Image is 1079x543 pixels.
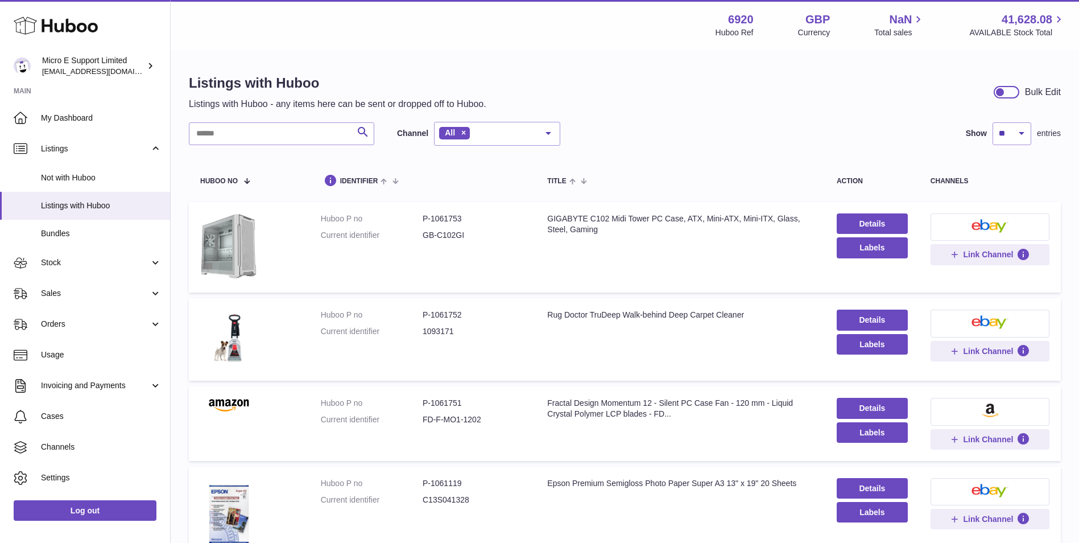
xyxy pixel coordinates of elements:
[837,310,908,330] a: Details
[423,326,524,337] dd: 1093171
[1037,128,1061,139] span: entries
[423,495,524,505] dd: C13S041328
[1025,86,1061,98] div: Bulk Edit
[423,414,524,425] dd: FD-F-MO1-1202
[321,310,423,320] dt: Huboo P no
[805,12,830,27] strong: GBP
[969,12,1065,38] a: 41,628.08 AVAILABLE Stock Total
[837,334,908,355] button: Labels
[837,478,908,499] a: Details
[321,213,423,224] dt: Huboo P no
[969,27,1065,38] span: AVAILABLE Stock Total
[547,478,814,489] div: Epson Premium Semigloss Photo Paper Super A3 13" x 19" 20 Sheets
[41,380,150,391] span: Invoicing and Payments
[931,509,1049,529] button: Link Channel
[837,237,908,258] button: Labels
[41,472,162,483] span: Settings
[966,128,987,139] label: Show
[547,398,814,419] div: Fractal Design Momentum 12 - Silent PC Case Fan - 120 mm - Liquid Crystal Polymer LCP blades - FD...
[874,12,925,38] a: NaN Total sales
[41,172,162,183] span: Not with Huboo
[200,213,257,278] img: GIGABYTE C102 Midi Tower PC Case, ATX, Mini-ATX, Mini-ITX, Glass, Steel, Gaming
[200,178,238,185] span: Huboo no
[963,249,1013,260] span: Link Channel
[547,310,814,320] div: Rug Doctor TruDeep Walk-behind Deep Carpet Cleaner
[931,429,1049,450] button: Link Channel
[423,398,524,409] dd: P-1061751
[837,178,908,185] div: action
[982,404,998,417] img: amazon-small.png
[971,219,1009,233] img: ebay-small.png
[445,128,455,137] span: All
[716,27,754,38] div: Huboo Ref
[41,200,162,211] span: Listings with Huboo
[728,12,754,27] strong: 6920
[1002,12,1052,27] span: 41,628.08
[42,67,167,76] span: [EMAIL_ADDRESS][DOMAIN_NAME]
[874,27,925,38] span: Total sales
[397,128,428,139] label: Channel
[837,422,908,443] button: Labels
[931,341,1049,361] button: Link Channel
[963,434,1013,445] span: Link Channel
[423,230,524,241] dd: GB-C102GI
[41,319,150,330] span: Orders
[41,349,162,360] span: Usage
[837,398,908,418] a: Details
[971,484,1009,497] img: ebay-small.png
[41,288,150,299] span: Sales
[41,411,162,422] span: Cases
[837,213,908,234] a: Details
[14,57,31,75] img: internalAdmin-6920@internal.huboo.com
[41,442,162,452] span: Channels
[321,478,423,489] dt: Huboo P no
[14,500,156,521] a: Log out
[189,74,486,92] h1: Listings with Huboo
[41,143,150,154] span: Listings
[798,27,830,38] div: Currency
[423,478,524,489] dd: P-1061119
[423,310,524,320] dd: P-1061752
[931,244,1049,265] button: Link Channel
[321,230,423,241] dt: Current identifier
[189,98,486,110] p: Listings with Huboo - any items here can be sent or dropped off to Huboo.
[321,495,423,505] dt: Current identifier
[963,514,1013,524] span: Link Channel
[547,213,814,235] div: GIGABYTE C102 Midi Tower PC Case, ATX, Mini-ATX, Mini-ITX, Glass, Steel, Gaming
[200,398,257,412] img: Fractal Design Momentum 12 - Silent PC Case Fan - 120 mm - Liquid Crystal Polymer LCP blades - FD...
[321,414,423,425] dt: Current identifier
[42,55,144,77] div: Micro E Support Limited
[963,346,1013,356] span: Link Channel
[321,398,423,409] dt: Huboo P no
[889,12,912,27] span: NaN
[547,178,566,185] span: title
[423,213,524,224] dd: P-1061753
[200,310,257,367] img: Rug Doctor TruDeep Walk-behind Deep Carpet Cleaner
[321,326,423,337] dt: Current identifier
[971,315,1009,329] img: ebay-small.png
[837,502,908,523] button: Labels
[41,257,150,268] span: Stock
[931,178,1049,185] div: channels
[340,178,378,185] span: identifier
[41,113,162,124] span: My Dashboard
[41,228,162,239] span: Bundles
